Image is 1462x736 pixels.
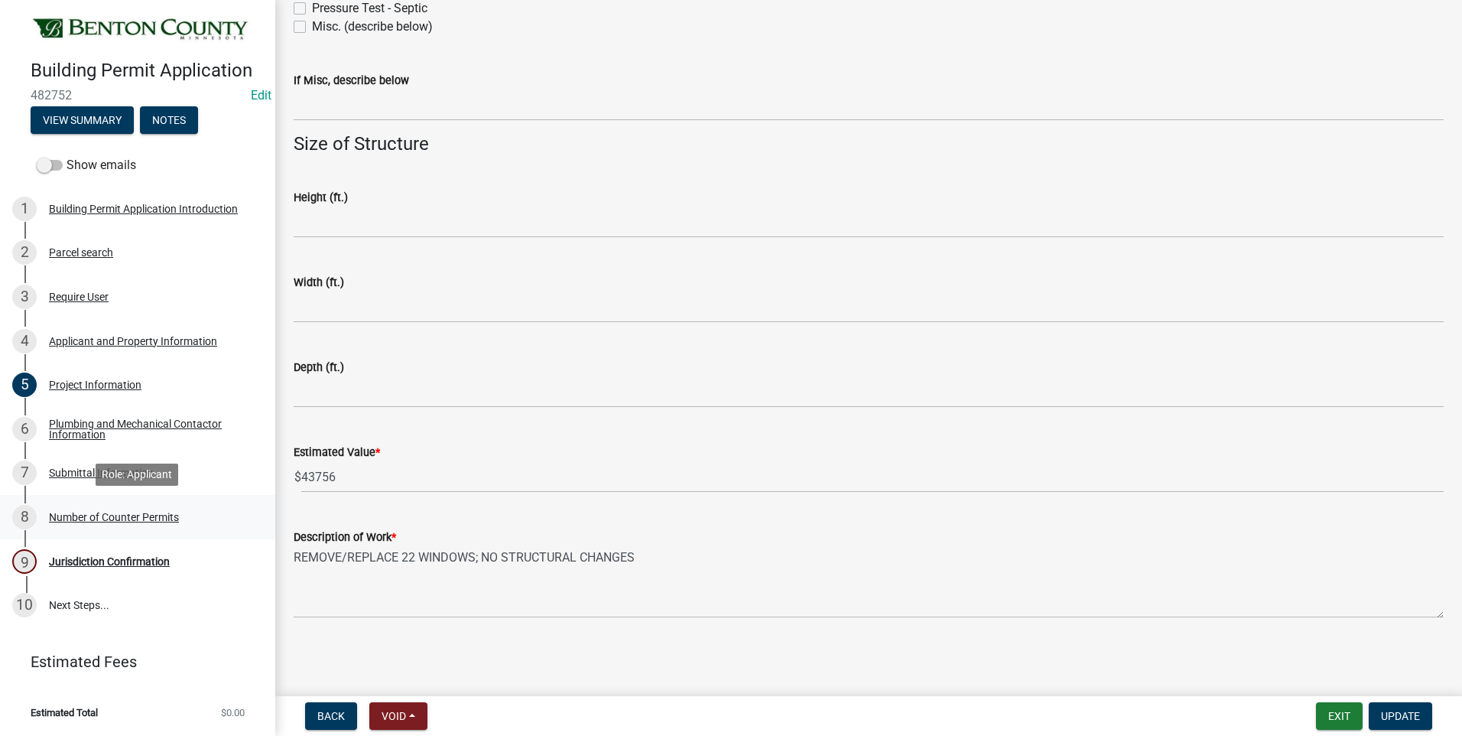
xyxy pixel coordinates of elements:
[12,329,37,353] div: 4
[49,291,109,302] div: Require User
[12,417,37,441] div: 6
[1381,710,1420,722] span: Update
[140,106,198,134] button: Notes
[12,505,37,529] div: 8
[294,363,344,373] label: Depth (ft.)
[1316,702,1363,730] button: Exit
[12,285,37,309] div: 3
[12,461,37,485] div: 7
[312,18,433,36] label: Misc. (describe below)
[382,710,406,722] span: Void
[251,88,271,103] wm-modal-confirm: Edit Application Number
[221,708,245,718] span: $0.00
[12,373,37,397] div: 5
[12,549,37,574] div: 9
[140,115,198,127] wm-modal-confirm: Notes
[96,464,178,486] div: Role: Applicant
[305,702,357,730] button: Back
[294,448,380,458] label: Estimated Value
[12,197,37,221] div: 1
[31,708,98,718] span: Estimated Total
[49,379,141,390] div: Project Information
[49,512,179,523] div: Number of Counter Permits
[1369,702,1432,730] button: Update
[12,240,37,265] div: 2
[251,88,271,103] a: Edit
[49,556,170,567] div: Jurisdiction Confirmation
[31,16,251,44] img: Benton County, Minnesota
[294,193,348,204] label: Height (ft.)
[12,646,251,677] a: Estimated Fees
[49,418,251,440] div: Plumbing and Mechanical Contactor Information
[49,336,217,347] div: Applicant and Property Information
[49,247,113,258] div: Parcel search
[294,278,344,288] label: Width (ft.)
[294,461,302,493] span: $
[317,710,345,722] span: Back
[49,204,238,214] div: Building Permit Application Introduction
[12,593,37,617] div: 10
[294,532,396,543] label: Description of Work
[37,156,136,174] label: Show emails
[49,467,154,478] div: Submittal Information
[294,76,409,86] label: If Misc, describe below
[369,702,427,730] button: Void
[31,60,263,82] h4: Building Permit Application
[294,133,1444,155] h4: Size of Structure
[31,106,134,134] button: View Summary
[31,88,245,103] span: 482752
[31,115,134,127] wm-modal-confirm: Summary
